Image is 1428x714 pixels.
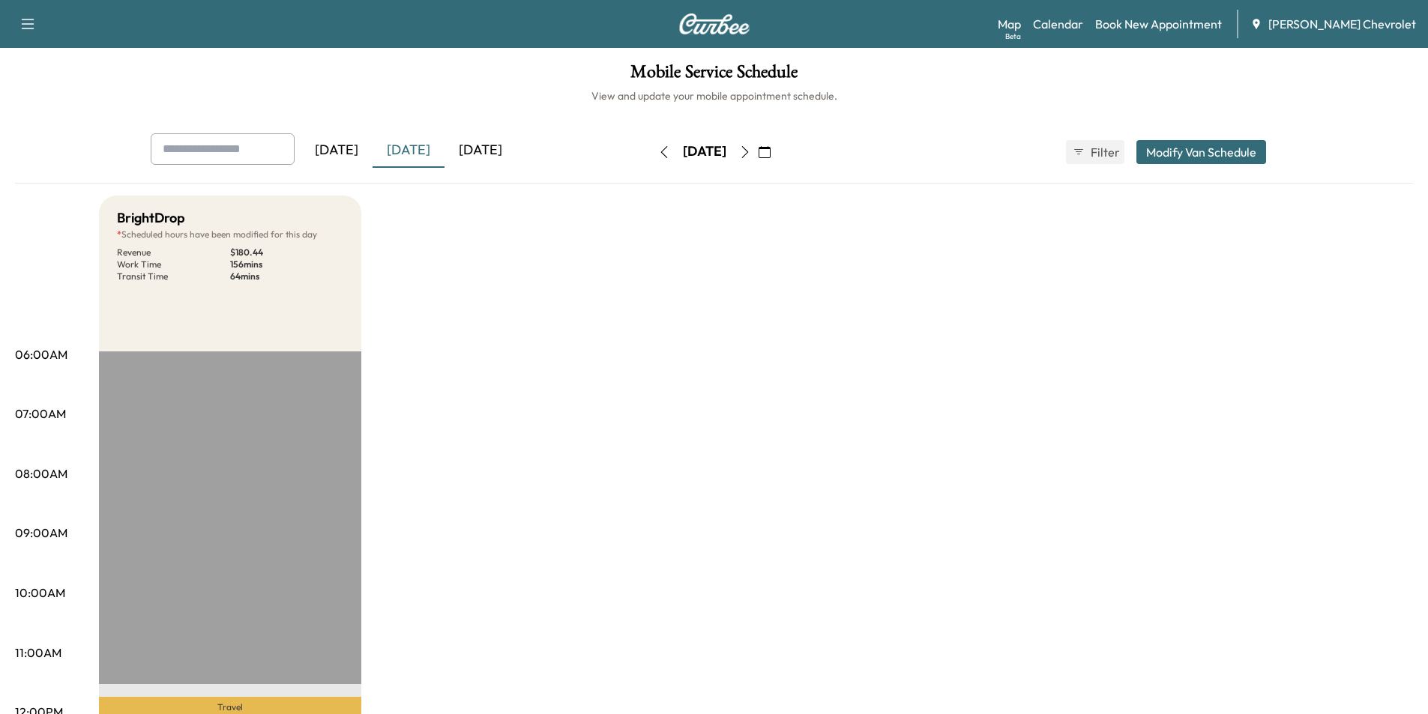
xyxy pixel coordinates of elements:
[230,270,343,282] p: 64 mins
[230,258,343,270] p: 156 mins
[15,88,1413,103] h6: View and update your mobile appointment schedule.
[1268,15,1416,33] span: [PERSON_NAME] Chevrolet
[1136,140,1266,164] button: Modify Van Schedule
[15,524,67,542] p: 09:00AM
[117,246,230,258] p: Revenue
[15,584,65,602] p: 10:00AM
[117,258,230,270] p: Work Time
[15,465,67,482] p: 08:00AM
[117,229,343,240] p: Scheduled hours have been modified for this day
[678,13,750,34] img: Curbee Logo
[15,644,61,662] p: 11:00AM
[373,133,445,168] div: [DATE]
[998,15,1021,33] a: MapBeta
[117,208,185,229] h5: BrightDrop
[1066,140,1124,164] button: Filter
[1033,15,1083,33] a: Calendar
[15,63,1413,88] h1: Mobile Service Schedule
[445,133,516,168] div: [DATE]
[117,270,230,282] p: Transit Time
[15,345,67,363] p: 06:00AM
[230,246,343,258] p: $ 180.44
[1005,31,1021,42] div: Beta
[15,405,66,423] p: 07:00AM
[301,133,373,168] div: [DATE]
[1091,143,1118,161] span: Filter
[683,142,726,161] div: [DATE]
[1095,15,1222,33] a: Book New Appointment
